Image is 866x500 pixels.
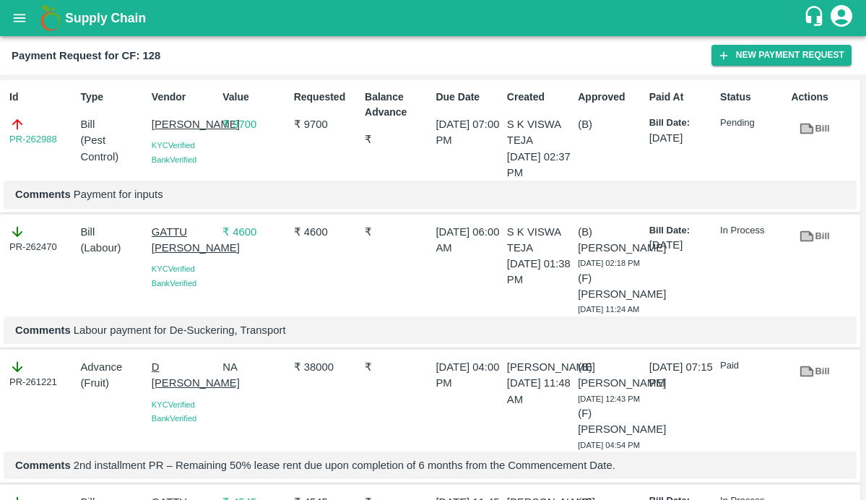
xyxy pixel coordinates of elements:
[578,116,643,132] p: (B)
[365,359,430,375] p: ₹
[507,90,572,105] p: Created
[152,116,217,132] p: [PERSON_NAME]
[152,155,196,164] span: Bank Verified
[152,414,196,423] span: Bank Verified
[80,90,145,105] p: Type
[294,224,359,240] p: ₹ 4600
[720,90,785,105] p: Status
[578,395,640,403] span: [DATE] 12:43 PM
[436,224,501,257] p: [DATE] 06:00 AM
[649,130,714,146] p: [DATE]
[9,90,74,105] p: Id
[152,90,217,105] p: Vendor
[436,359,501,392] p: [DATE] 04:00 PM
[365,224,430,240] p: ₹
[65,11,146,25] b: Supply Chain
[15,189,71,200] b: Comments
[507,116,572,149] p: S K VISWA TEJA
[80,224,145,240] p: Bill
[36,4,65,33] img: logo
[294,90,359,105] p: Requested
[80,240,145,256] p: ( Labour )
[711,45,852,66] button: New Payment Request
[578,224,643,257] p: (B) [PERSON_NAME]
[80,116,145,132] p: Bill
[436,116,501,149] p: [DATE] 07:00 PM
[507,375,572,408] p: [DATE] 11:48 AM
[507,224,572,257] p: S K VISWA TEJA
[365,90,430,120] p: Balance Advance
[578,90,643,105] p: Approved
[649,224,714,238] p: Bill Date:
[15,457,845,473] p: 2nd installment PR – Remaining 50% lease rent due upon completion of 6 months from the Commenceme...
[720,116,785,130] p: Pending
[15,460,71,471] b: Comments
[152,224,217,257] p: GATTU [PERSON_NAME]
[15,324,71,336] b: Comments
[365,132,430,147] p: ₹
[294,359,359,375] p: ₹ 38000
[3,1,36,35] button: open drawer
[791,359,837,384] a: Bill
[222,90,287,105] p: Value
[15,322,845,338] p: Labour payment for De-Suckering, Transport
[152,400,195,409] span: KYC Verified
[578,405,643,438] p: (F) [PERSON_NAME]
[649,359,714,392] p: [DATE] 07:15 PM
[507,256,572,288] p: [DATE] 01:38 PM
[12,50,160,61] b: Payment Request for CF: 128
[9,224,74,254] div: PR-262470
[80,132,145,165] p: ( Pest Control )
[720,224,785,238] p: In Process
[80,359,145,375] p: Advance
[649,90,714,105] p: Paid At
[720,359,785,373] p: Paid
[436,90,501,105] p: Due Date
[15,186,845,202] p: Payment for inputs
[80,375,145,391] p: ( Fruit )
[294,116,359,132] p: ₹ 9700
[152,141,195,150] span: KYC Verified
[9,132,57,147] a: PR-262988
[9,359,74,389] div: PR-261221
[649,237,714,253] p: [DATE]
[222,224,287,240] p: ₹ 4600
[803,5,828,31] div: customer-support
[507,359,572,375] p: [PERSON_NAME]
[791,224,837,249] a: Bill
[578,359,643,392] p: (B) [PERSON_NAME]
[578,441,640,449] span: [DATE] 04:54 PM
[65,8,803,28] a: Supply Chain
[791,116,837,142] a: Bill
[507,149,572,181] p: [DATE] 02:37 PM
[791,90,856,105] p: Actions
[578,259,640,267] span: [DATE] 02:18 PM
[578,270,643,303] p: (F) [PERSON_NAME]
[578,305,639,314] span: [DATE] 11:24 AM
[152,264,195,273] span: KYC Verified
[222,359,287,375] p: NA
[649,116,714,130] p: Bill Date:
[152,279,196,288] span: Bank Verified
[152,359,217,392] p: D [PERSON_NAME]
[828,3,854,33] div: account of current user
[222,116,287,132] p: ₹ 9700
